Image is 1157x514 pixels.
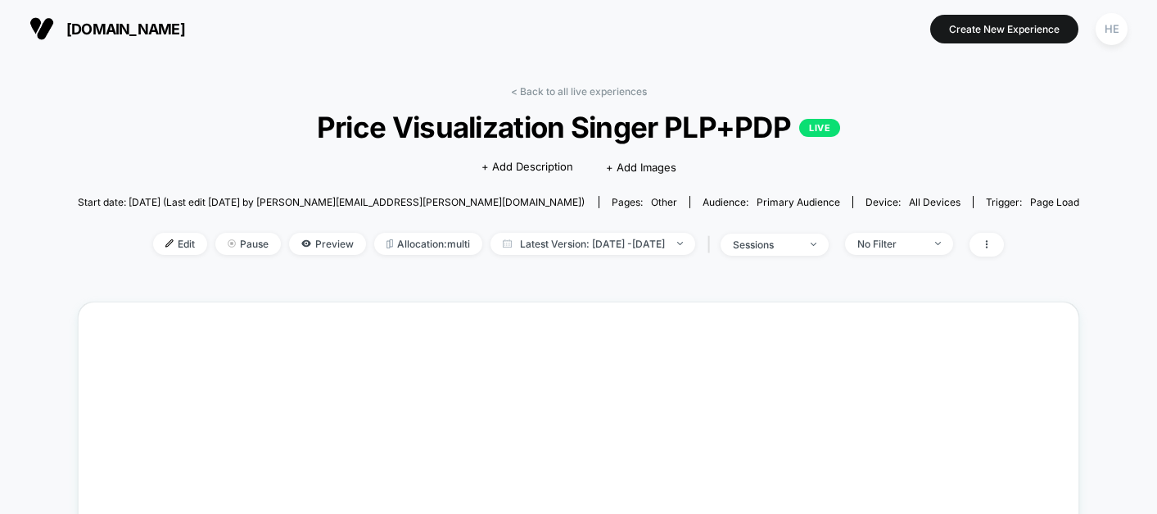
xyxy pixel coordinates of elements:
[606,161,676,174] span: + Add Images
[799,119,840,137] p: LIVE
[374,233,482,255] span: Allocation: multi
[1030,196,1079,208] span: Page Load
[811,243,816,246] img: end
[128,110,1029,144] span: Price Visualization Singer PLP+PDP
[228,239,236,248] img: end
[481,159,573,175] span: + Add Description
[612,196,677,208] div: Pages:
[25,16,190,42] button: [DOMAIN_NAME]
[651,196,677,208] span: other
[153,233,207,255] span: Edit
[909,196,960,208] span: all devices
[165,239,174,248] img: edit
[490,233,695,255] span: Latest Version: [DATE] - [DATE]
[289,233,366,255] span: Preview
[1091,12,1132,46] button: HE
[503,239,512,248] img: calendar
[852,196,973,208] span: Device:
[78,196,585,208] span: Start date: [DATE] (Last edit [DATE] by [PERSON_NAME][EMAIL_ADDRESS][PERSON_NAME][DOMAIN_NAME])
[215,233,281,255] span: Pause
[1096,13,1128,45] div: HE
[511,85,647,98] a: < Back to all live experiences
[857,238,923,250] div: No Filter
[66,20,185,38] span: [DOMAIN_NAME]
[935,242,941,245] img: end
[757,196,840,208] span: Primary Audience
[986,196,1079,208] div: Trigger:
[930,15,1078,43] button: Create New Experience
[29,16,54,41] img: Visually logo
[733,239,798,251] div: sessions
[703,233,721,257] span: |
[386,239,393,248] img: rebalance
[703,196,840,208] div: Audience:
[677,242,683,245] img: end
